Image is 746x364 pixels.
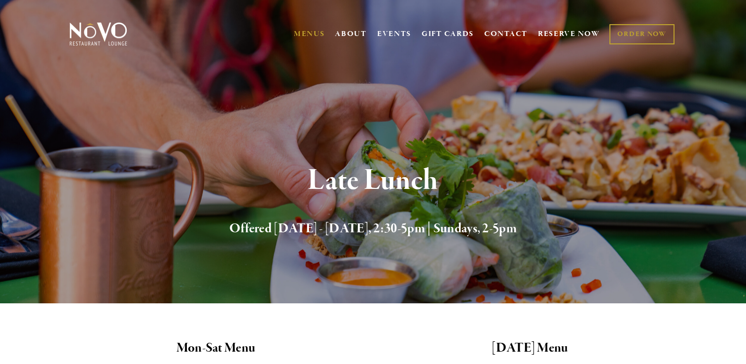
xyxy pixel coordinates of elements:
[609,24,674,44] a: ORDER NOW
[422,25,474,43] a: GIFT CARDS
[484,25,528,43] a: CONTACT
[86,165,661,197] h1: Late Lunch
[68,22,129,46] img: Novo Restaurant &amp; Lounge
[294,29,325,39] a: MENUS
[335,29,367,39] a: ABOUT
[377,29,411,39] a: EVENTS
[382,338,679,359] h2: [DATE] Menu
[86,218,661,239] h2: Offered [DATE] - [DATE], 2:30-5pm | Sundays, 2-5pm
[538,25,600,43] a: RESERVE NOW
[68,338,365,359] h2: Mon-Sat Menu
